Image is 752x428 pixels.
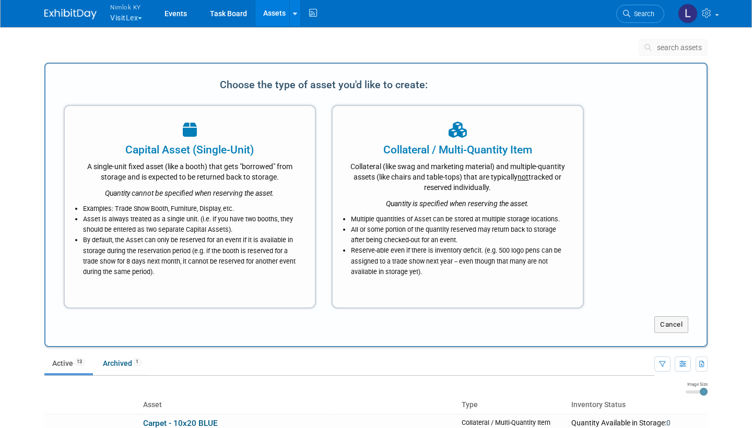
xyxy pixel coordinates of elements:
[666,419,671,427] span: 0
[44,353,93,373] a: Active13
[457,396,567,414] th: Type
[143,419,218,428] a: Carpet - 10x20 BLUE
[351,224,570,245] li: All or some portion of the quantity reserved may return back to storage after being checked-out f...
[616,5,664,23] a: Search
[44,9,97,19] img: ExhibitDay
[657,43,702,52] span: search assets
[346,142,570,158] div: Collateral / Multi-Quantity Item
[571,419,703,428] div: Quantity Available in Storage:
[630,10,654,18] span: Search
[518,173,528,181] span: not
[74,358,85,366] span: 13
[133,358,142,366] span: 1
[351,245,570,277] li: Reserve-able even if there is inventory deficit. (e.g. 500 logo pens can be assigned to a trade s...
[95,353,149,373] a: Archived1
[386,199,529,208] i: Quantity is specified when reserving the asset.
[83,235,302,277] li: By default, the Asset can only be reserved for an event if it is available in storage during the ...
[346,158,570,193] div: Collateral (like swag and marketing material) and multiple-quantity assets (like chairs and table...
[678,4,698,23] img: Luc Schaefer
[83,204,302,214] li: Examples: Trade Show Booth, Furniture, Display, etc.
[351,214,570,224] li: Multiple quantities of Asset can be stored at multiple storage locations.
[639,39,708,56] button: search assets
[686,381,708,387] div: Image Size
[78,142,302,158] div: Capital Asset (Single-Unit)
[78,158,302,182] div: A single-unit fixed asset (like a booth) that gets "borrowed" from storage and is expected to be ...
[64,75,584,94] div: Choose the type of asset you'd like to create:
[83,214,302,235] li: Asset is always treated as a single unit. (i.e. if you have two booths, they should be entered as...
[105,189,274,197] i: Quantity cannot be specified when reserving the asset.
[654,316,688,333] button: Cancel
[139,396,457,414] th: Asset
[110,2,142,13] span: Nimlok KY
